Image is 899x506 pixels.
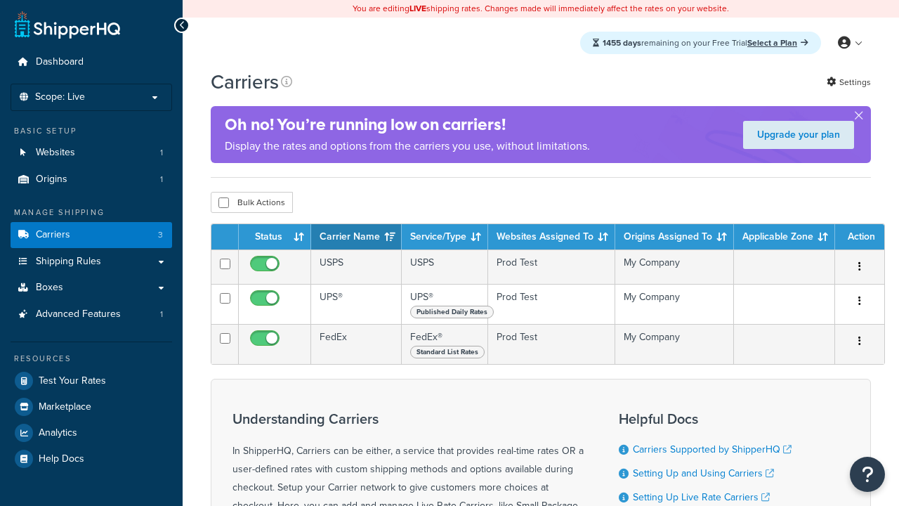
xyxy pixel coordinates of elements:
[11,49,172,75] a: Dashboard
[36,229,70,241] span: Carriers
[615,224,734,249] th: Origins Assigned To: activate to sort column ascending
[603,37,641,49] strong: 1455 days
[160,309,163,320] span: 1
[615,284,734,324] td: My Company
[734,224,835,249] th: Applicable Zone: activate to sort column ascending
[409,2,426,15] b: LIVE
[488,284,615,324] td: Prod Test
[232,411,584,427] h3: Understanding Carriers
[39,375,106,387] span: Test Your Rates
[11,167,172,193] li: Origins
[402,224,488,249] th: Service/Type: activate to sort column ascending
[211,192,293,213] button: Bulk Actions
[211,68,279,96] h1: Carriers
[15,11,120,39] a: ShipperHQ Home
[11,301,172,327] li: Advanced Features
[311,284,402,324] td: UPS®
[36,174,67,186] span: Origins
[615,324,734,364] td: My Company
[615,249,734,284] td: My Company
[225,136,590,156] p: Display the rates and options from the carriers you use, without limitations.
[11,368,172,394] a: Test Your Rates
[160,147,163,159] span: 1
[410,346,485,358] span: Standard List Rates
[827,72,871,92] a: Settings
[311,224,402,249] th: Carrier Name: activate to sort column ascending
[633,442,792,457] a: Carriers Supported by ShipperHQ
[11,125,172,137] div: Basic Setup
[39,427,77,439] span: Analytics
[402,249,488,284] td: USPS
[36,309,121,320] span: Advanced Features
[488,249,615,284] td: Prod Test
[311,324,402,364] td: FedEx
[11,140,172,166] a: Websites 1
[633,490,770,505] a: Setting Up Live Rate Carriers
[743,121,854,149] a: Upgrade your plan
[11,222,172,248] a: Carriers 3
[11,222,172,248] li: Carriers
[11,394,172,420] a: Marketplace
[850,457,885,492] button: Open Resource Center
[619,411,802,427] h3: Helpful Docs
[11,207,172,219] div: Manage Shipping
[633,466,774,481] a: Setting Up and Using Carriers
[11,167,172,193] a: Origins 1
[11,140,172,166] li: Websites
[36,147,75,159] span: Websites
[402,324,488,364] td: FedEx®
[158,229,163,241] span: 3
[36,56,84,68] span: Dashboard
[35,91,85,103] span: Scope: Live
[36,282,63,294] span: Boxes
[225,113,590,136] h4: Oh no! You’re running low on carriers!
[160,174,163,186] span: 1
[311,249,402,284] td: USPS
[36,256,101,268] span: Shipping Rules
[11,301,172,327] a: Advanced Features 1
[402,284,488,324] td: UPS®
[11,249,172,275] a: Shipping Rules
[11,275,172,301] a: Boxes
[580,32,821,54] div: remaining on your Free Trial
[747,37,808,49] a: Select a Plan
[239,224,311,249] th: Status: activate to sort column ascending
[11,420,172,446] a: Analytics
[11,353,172,365] div: Resources
[488,224,615,249] th: Websites Assigned To: activate to sort column ascending
[835,224,884,249] th: Action
[488,324,615,364] td: Prod Test
[11,446,172,472] a: Help Docs
[39,453,84,465] span: Help Docs
[410,306,494,318] span: Published Daily Rates
[39,401,91,413] span: Marketplace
